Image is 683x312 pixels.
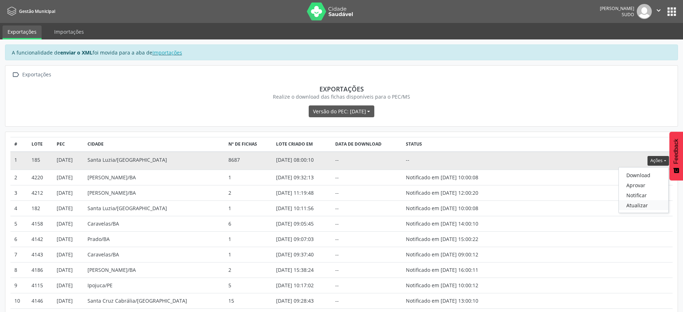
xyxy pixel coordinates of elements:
[60,49,93,56] strong: enviar o XML
[10,70,21,80] i: 
[648,156,669,166] button: Ações
[331,293,402,308] td: --
[53,293,84,308] td: [DATE]
[335,141,398,147] div: Data de download
[331,200,402,216] td: --
[84,278,225,293] td: Ipojuca/PE
[331,170,402,185] td: --
[10,152,28,170] td: 1
[87,141,221,147] div: Cidade
[224,231,272,247] td: 1
[53,278,84,293] td: [DATE]
[224,200,272,216] td: 1
[652,4,665,19] button: 
[53,170,84,185] td: [DATE]
[619,190,668,200] a: Notificar
[272,278,331,293] td: [DATE] 10:17:02
[665,5,678,18] button: apps
[673,139,679,164] span: Feedback
[224,170,272,185] td: 1
[618,167,669,213] ul: Ações
[507,137,673,152] th: Actions
[272,231,331,247] td: [DATE] 09:07:03
[402,278,507,293] td: Notificado em [DATE] 10:00:12
[622,11,634,18] span: Sudo
[3,25,42,39] a: Exportações
[28,216,53,231] td: 4158
[619,170,668,180] a: Download
[5,5,55,17] a: Gestão Municipal
[272,216,331,231] td: [DATE] 09:05:45
[53,247,84,262] td: [DATE]
[28,262,53,278] td: 4186
[228,141,269,147] div: Nº de fichas
[655,6,663,14] i: 
[84,293,225,308] td: Santa Cruz Cabrália/[GEOGRAPHIC_DATA]
[10,200,28,216] td: 4
[669,132,683,180] button: Feedback - Mostrar pesquisa
[57,141,80,147] div: PEC
[53,185,84,200] td: [DATE]
[84,170,225,185] td: [PERSON_NAME]/BA
[331,262,402,278] td: --
[402,152,507,170] td: --
[309,105,374,118] button: Versão do PEC: [DATE]
[19,8,55,14] span: Gestão Municipal
[28,200,53,216] td: 182
[49,25,89,38] a: Importações
[10,293,28,308] td: 10
[402,231,507,247] td: Notificado em [DATE] 15:00:22
[402,262,507,278] td: Notificado em [DATE] 16:00:11
[15,93,668,100] div: Realize o download das fichas disponíveis para o PEC/MS
[53,231,84,247] td: [DATE]
[224,293,272,308] td: 15
[10,247,28,262] td: 7
[28,231,53,247] td: 4142
[10,262,28,278] td: 8
[53,152,84,170] td: [DATE]
[331,185,402,200] td: --
[32,141,49,147] div: Lote
[331,216,402,231] td: --
[331,152,402,170] td: --
[276,141,328,147] div: Lote criado em
[14,141,24,147] div: #
[10,70,52,80] a:  Exportações
[53,216,84,231] td: [DATE]
[224,278,272,293] td: 5
[53,200,84,216] td: [DATE]
[21,70,52,80] div: Exportações
[224,185,272,200] td: 2
[28,293,53,308] td: 4146
[637,4,652,19] img: img
[224,247,272,262] td: 1
[10,231,28,247] td: 6
[406,141,503,147] div: Status
[10,216,28,231] td: 5
[402,216,507,231] td: Notificado em [DATE] 14:00:10
[84,231,225,247] td: Prado/BA
[28,247,53,262] td: 4143
[5,44,678,60] div: A funcionalidade de foi movida para a aba de
[152,49,182,56] a: Importações
[10,170,28,185] td: 2
[84,185,225,200] td: [PERSON_NAME]/BA
[84,216,225,231] td: Caravelas/BA
[84,200,225,216] td: Santa Luzia/[GEOGRAPHIC_DATA]
[84,247,225,262] td: Caravelas/BA
[600,5,634,11] div: [PERSON_NAME]
[402,200,507,216] td: Notificado em [DATE] 10:00:08
[402,293,507,308] td: Notificado em [DATE] 13:00:10
[224,152,272,170] td: 8687
[84,262,225,278] td: [PERSON_NAME]/BA
[53,262,84,278] td: [DATE]
[272,185,331,200] td: [DATE] 11:19:48
[272,152,331,170] td: [DATE] 08:00:10
[402,170,507,185] td: Notificado em [DATE] 10:00:08
[224,216,272,231] td: 6
[84,152,225,170] td: Santa Luzia/[GEOGRAPHIC_DATA]
[331,247,402,262] td: --
[619,200,668,210] a: Atualizar
[272,247,331,262] td: [DATE] 09:37:40
[619,180,668,190] a: Aprovar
